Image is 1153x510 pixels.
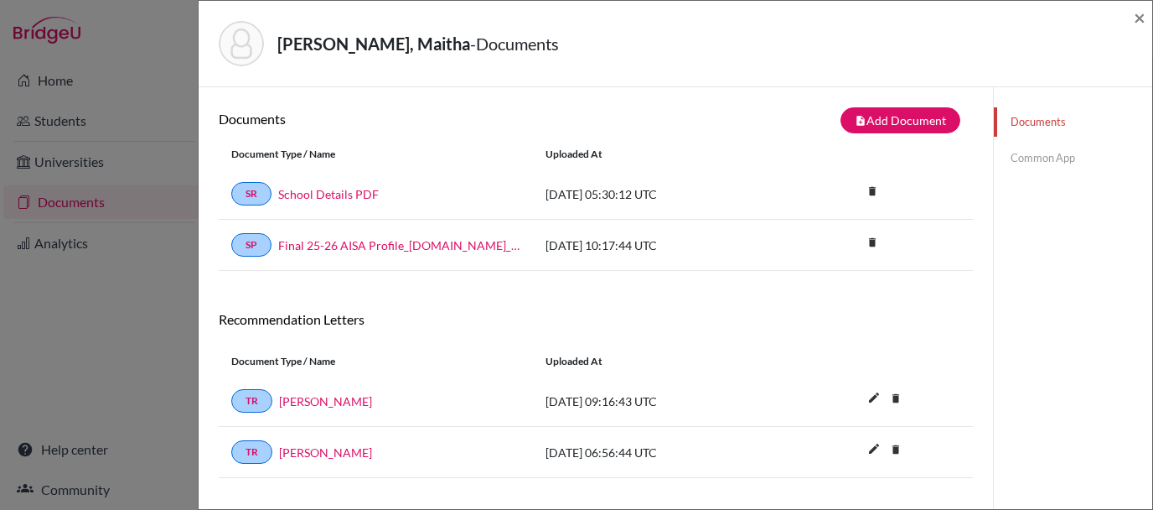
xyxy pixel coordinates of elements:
[470,34,559,54] span: - Documents
[231,389,272,413] a: TR
[533,354,784,369] div: Uploaded at
[219,147,533,162] div: Document Type / Name
[883,440,908,462] a: delete
[278,185,379,203] a: School Details PDF
[219,111,596,127] h6: Documents
[278,237,520,254] a: Final 25-26 AISA Profile_[DOMAIN_NAME]_wide
[861,435,887,462] i: edit
[533,147,784,162] div: Uploaded at
[279,393,372,410] a: [PERSON_NAME]
[1134,5,1145,29] span: ×
[860,230,885,255] i: delete
[994,107,1152,137] a: Documents
[994,143,1152,173] a: Common App
[1134,8,1145,28] button: Close
[861,384,887,411] i: edit
[533,185,784,203] div: [DATE] 05:30:12 UTC
[545,445,657,460] span: [DATE] 06:56:44 UTC
[533,237,784,254] div: [DATE] 10:17:44 UTC
[219,354,533,369] div: Document Type / Name
[860,387,888,412] button: edit
[840,107,960,133] button: note_addAdd Document
[231,233,271,257] a: SP
[883,386,908,411] i: delete
[277,34,470,54] strong: [PERSON_NAME], Maitha
[855,115,866,127] i: note_add
[545,394,657,409] span: [DATE] 09:16:43 UTC
[860,438,888,463] button: edit
[219,311,973,327] h6: Recommendation Letters
[860,179,885,204] i: delete
[860,232,885,255] a: delete
[231,440,272,464] a: TR
[231,182,271,206] a: SR
[883,437,908,462] i: delete
[860,181,885,204] a: delete
[883,388,908,411] a: delete
[279,444,372,461] a: [PERSON_NAME]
